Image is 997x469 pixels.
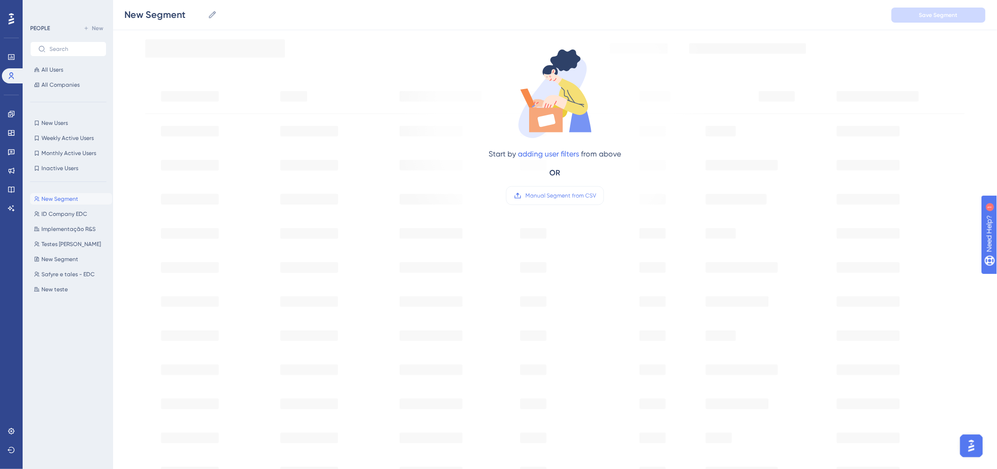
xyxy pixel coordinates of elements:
[525,192,596,199] span: Manual Segment from CSV
[30,117,106,129] button: New Users
[41,149,96,157] span: Monthly Active Users
[49,46,98,52] input: Search
[30,284,112,295] button: New teste
[41,134,94,142] span: Weekly Active Users
[92,25,103,32] span: New
[41,286,68,293] span: New teste
[22,2,59,14] span: Need Help?
[30,254,112,265] button: New Segment
[41,66,63,74] span: All Users
[41,119,68,127] span: New Users
[30,132,106,144] button: Weekly Active Users
[30,163,106,174] button: Inactive Users
[919,11,958,19] span: Save Segment
[65,5,68,12] div: 1
[124,8,204,21] input: Segment Name
[41,165,78,172] span: Inactive Users
[891,8,986,23] button: Save Segment
[30,223,112,235] button: Implementação R&S
[41,210,87,218] span: ID Company EDC
[550,167,561,179] div: OR
[41,240,101,248] span: Testes [PERSON_NAME]
[30,79,106,91] button: All Companies
[30,193,112,205] button: New Segment
[489,148,621,160] div: Start by from above
[41,255,78,263] span: New Segment
[41,81,80,89] span: All Companies
[80,23,106,34] button: New
[41,225,96,233] span: Implementação R&S
[30,25,50,32] div: PEOPLE
[30,148,106,159] button: Monthly Active Users
[30,239,112,250] button: Testes [PERSON_NAME]
[41,195,78,203] span: New Segment
[957,432,986,460] iframe: UserGuiding AI Assistant Launcher
[30,208,112,220] button: ID Company EDC
[30,64,106,75] button: All Users
[518,149,580,158] a: adding user filters
[30,269,112,280] button: Safyre e tales - EDC
[41,271,95,278] span: Safyre e tales - EDC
